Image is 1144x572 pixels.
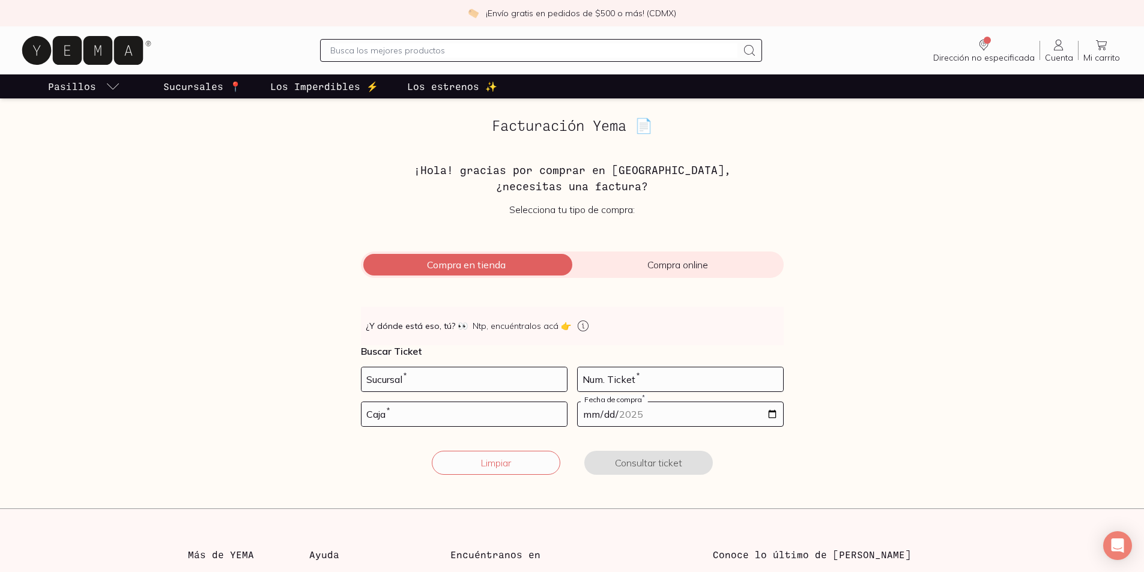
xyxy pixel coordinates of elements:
a: pasillo-todos-link [46,74,123,98]
strong: ¿Y dónde está eso, tú? [366,320,468,332]
a: Los estrenos ✨ [405,74,500,98]
span: Ntp, encuéntralos acá 👉 [473,320,571,332]
h3: ¡Hola! gracias por comprar en [GEOGRAPHIC_DATA], ¿necesitas una factura? [361,162,784,194]
h3: Conoce lo último de [PERSON_NAME] [713,547,956,562]
a: Dirección no especificada [928,38,1040,63]
input: Busca los mejores productos [330,43,737,58]
h3: Más de YEMA [188,547,310,562]
p: ¡Envío gratis en pedidos de $500 o más! (CDMX) [486,7,676,19]
span: Compra online [572,259,784,271]
a: Sucursales 📍 [161,74,244,98]
span: 👀 [458,320,468,332]
input: 123 [578,367,783,391]
p: Buscar Ticket [361,345,784,357]
p: Pasillos [48,79,96,94]
h2: Facturación Yema 📄 [361,118,784,133]
a: Mi carrito [1079,38,1125,63]
p: Sucursales 📍 [163,79,241,94]
span: Cuenta [1045,52,1073,63]
input: 14-05-2023 [578,402,783,426]
h3: Ayuda [309,547,431,562]
p: Selecciona tu tipo de compra: [361,203,784,215]
a: Cuenta [1040,38,1078,63]
button: Limpiar [432,451,560,475]
span: Dirección no especificada [933,52,1035,63]
button: Consultar ticket [584,451,713,475]
p: Los Imperdibles ⚡️ [270,79,378,94]
span: Mi carrito [1083,52,1120,63]
a: Los Imperdibles ⚡️ [268,74,381,98]
label: Fecha de compra [581,395,648,404]
input: 03 [362,402,567,426]
div: Open Intercom Messenger [1103,531,1132,560]
input: 728 [362,367,567,391]
span: Compra en tienda [361,259,572,271]
p: Los estrenos ✨ [407,79,497,94]
h3: Encuéntranos en [450,547,540,562]
img: check [468,8,479,19]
